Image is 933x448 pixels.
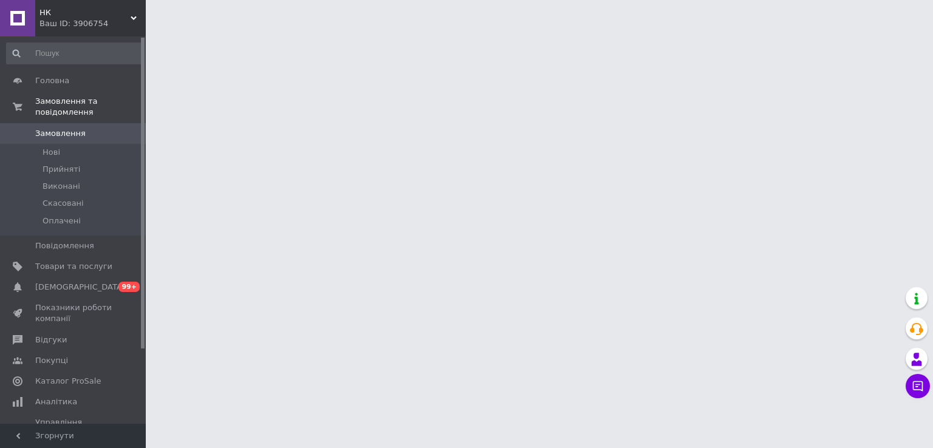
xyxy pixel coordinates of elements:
div: Ваш ID: 3906754 [39,18,146,29]
span: Товари та послуги [35,261,112,272]
span: Прийняті [43,164,80,175]
span: Скасовані [43,198,84,209]
span: Оплачені [43,216,81,226]
span: [DEMOGRAPHIC_DATA] [35,282,125,293]
span: Повідомлення [35,240,94,251]
span: Аналітика [35,396,77,407]
span: НК [39,7,131,18]
span: Відгуки [35,334,67,345]
span: 99+ [118,282,140,292]
span: Покупці [35,355,68,366]
span: Нові [43,147,60,158]
span: Головна [35,75,69,86]
span: Виконані [43,181,80,192]
span: Управління сайтом [35,417,112,439]
span: Замовлення [35,128,86,139]
span: Замовлення та повідомлення [35,96,146,118]
input: Пошук [6,42,143,64]
span: Показники роботи компанії [35,302,112,324]
button: Чат з покупцем [906,374,930,398]
span: Каталог ProSale [35,376,101,387]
